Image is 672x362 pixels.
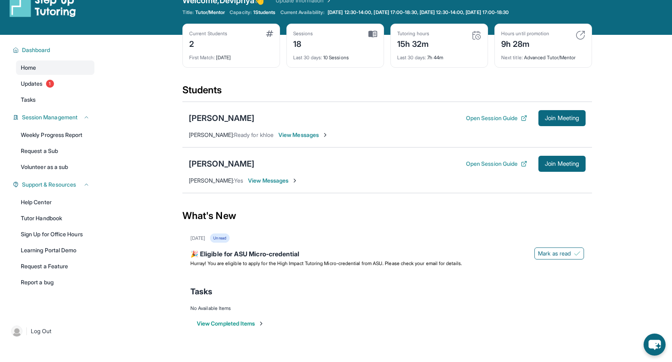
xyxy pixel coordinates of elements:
a: Help Center [16,195,94,209]
button: Join Meeting [538,156,586,172]
span: Home [21,64,36,72]
button: Mark as read [534,247,584,259]
a: Weekly Progress Report [16,128,94,142]
span: First Match : [189,54,215,60]
div: [DATE] [190,235,205,241]
a: Sign Up for Office Hours [16,227,94,241]
span: Join Meeting [545,116,579,121]
span: Title: [182,9,194,16]
div: [PERSON_NAME] [189,113,254,124]
div: No Available Items [190,305,584,312]
span: Session Management [22,113,78,121]
button: Join Meeting [538,110,586,126]
span: [PERSON_NAME] : [189,177,234,184]
div: Students [182,84,592,101]
span: Join Meeting [545,161,579,166]
span: View Messages [278,131,328,139]
img: card [472,30,481,40]
button: View Completed Items [197,320,264,328]
span: Last 30 days : [397,54,426,60]
div: 9h 28m [501,37,549,50]
a: Learning Portal Demo [16,243,94,257]
span: Updates [21,80,43,88]
span: 1 [46,80,54,88]
a: Home [16,60,94,75]
img: user-img [11,326,22,337]
div: [PERSON_NAME] [189,158,254,169]
div: Hours until promotion [501,30,549,37]
span: Tasks [190,286,212,297]
a: Tasks [16,93,94,107]
div: 🎉 Eligible for ASU Micro-credential [190,249,584,260]
span: [DATE] 12:30-14:00, [DATE] 17:00-18:30, [DATE] 12:30-14:00, [DATE] 17:00-18:30 [328,9,509,16]
span: Capacity: [230,9,252,16]
a: |Log Out [8,322,94,340]
span: Mark as read [538,249,571,257]
span: Yes [234,177,243,184]
span: | [26,326,28,336]
span: Last 30 days : [293,54,322,60]
div: Tutoring hours [397,30,429,37]
img: card [576,30,585,40]
button: Session Management [19,113,90,121]
div: 7h 44m [397,50,481,61]
span: Log Out [31,327,52,335]
span: Current Availability: [280,9,324,16]
div: 18 [293,37,313,50]
button: chat-button [644,334,666,356]
div: Sessions [293,30,313,37]
div: Current Students [189,30,227,37]
img: card [266,30,273,37]
span: Ready for khloe [234,131,274,138]
div: 2 [189,37,227,50]
button: Open Session Guide [466,160,527,168]
span: Hurray! You are eligible to apply for the High Impact Tutoring Micro-credential from ASU. Please ... [190,260,462,266]
a: Request a Sub [16,144,94,158]
div: Advanced Tutor/Mentor [501,50,585,61]
span: Next title : [501,54,523,60]
img: card [368,30,377,38]
span: Tutor/Mentor [195,9,225,16]
button: Support & Resources [19,181,90,189]
span: View Messages [248,177,298,185]
span: Support & Resources [22,181,76,189]
button: Dashboard [19,46,90,54]
a: Request a Feature [16,259,94,274]
img: Mark as read [574,250,580,257]
div: [DATE] [189,50,273,61]
button: Open Session Guide [466,114,527,122]
a: Report a bug [16,275,94,290]
div: What's New [182,198,592,233]
div: Unread [210,233,229,243]
a: Tutor Handbook [16,211,94,225]
div: 10 Sessions [293,50,377,61]
span: 1 Students [253,9,276,16]
span: Dashboard [22,46,50,54]
a: Updates1 [16,76,94,91]
span: Tasks [21,96,36,104]
a: Volunteer as a sub [16,160,94,174]
div: 15h 32m [397,37,429,50]
img: Chevron-Right [322,132,328,138]
img: Chevron-Right [292,177,298,184]
span: [PERSON_NAME] : [189,131,234,138]
a: [DATE] 12:30-14:00, [DATE] 17:00-18:30, [DATE] 12:30-14:00, [DATE] 17:00-18:30 [326,9,510,16]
